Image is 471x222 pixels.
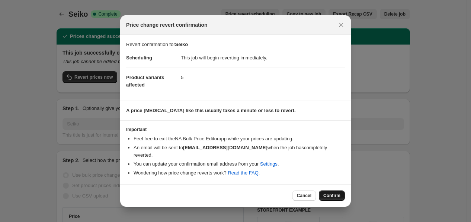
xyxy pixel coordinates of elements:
[228,170,258,176] a: Read the FAQ
[126,55,152,61] span: Scheduling
[297,193,311,199] span: Cancel
[134,160,345,168] li: You can update your confirmation email address from your .
[181,48,345,68] dd: This job will begin reverting immediately.
[292,190,316,201] button: Cancel
[181,68,345,87] dd: 5
[319,190,345,201] button: Confirm
[134,144,345,159] li: An email will be sent to when the job has completely reverted .
[134,135,345,143] li: Feel free to exit the NA Bulk Price Editor app while your prices are updating.
[260,161,278,167] a: Settings
[323,193,340,199] span: Confirm
[126,21,208,29] span: Price change revert confirmation
[183,145,267,150] b: [EMAIL_ADDRESS][DOMAIN_NAME]
[126,127,345,133] h3: Important
[126,75,164,88] span: Product variants affected
[134,169,345,177] li: Wondering how price change reverts work? .
[126,108,296,113] b: A price [MEDICAL_DATA] like this usually takes a minute or less to revert.
[126,41,345,48] p: Revert confirmation for
[175,42,188,47] b: Seiko
[336,20,346,30] button: Close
